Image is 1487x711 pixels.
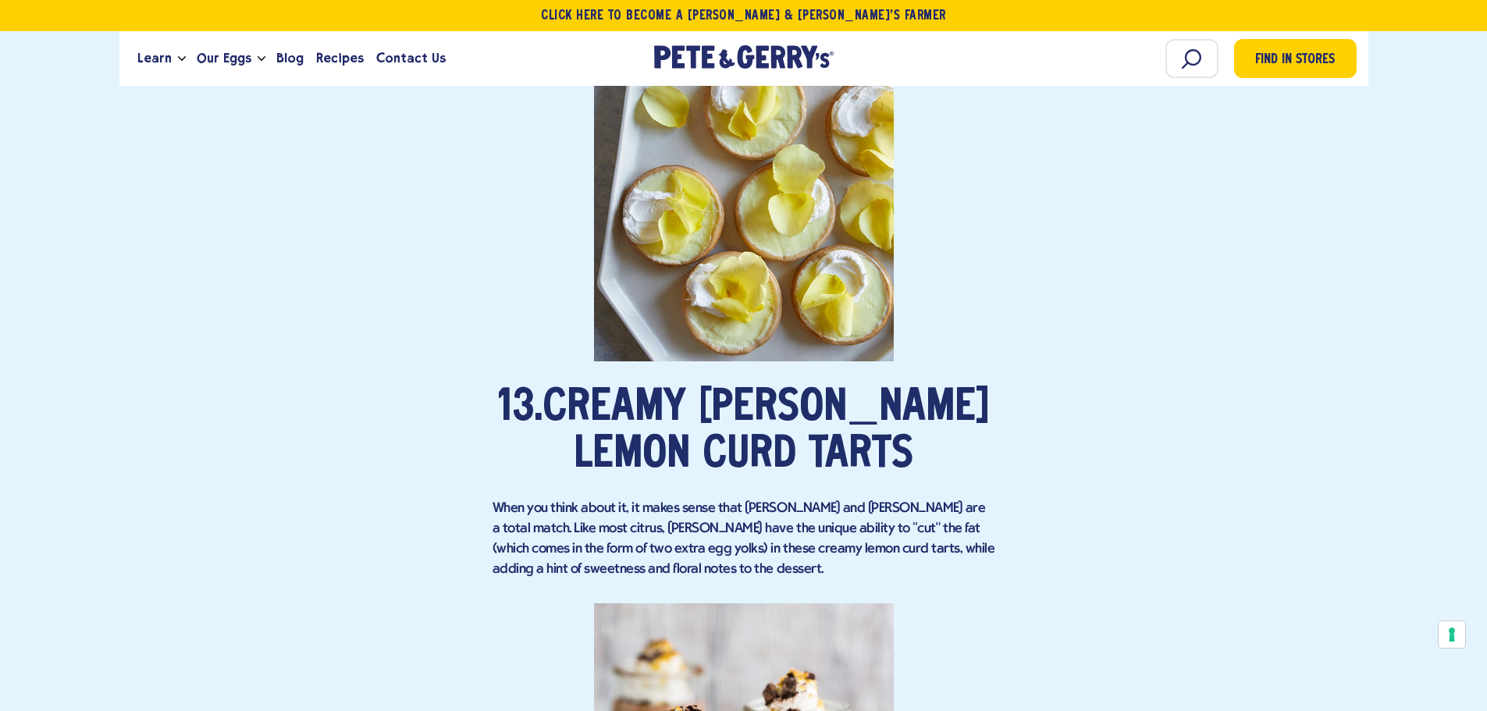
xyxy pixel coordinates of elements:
a: Find in Stores [1234,39,1357,78]
span: Find in Stores [1255,50,1335,71]
button: Open the dropdown menu for Learn [178,56,186,62]
span: Blog [276,48,304,68]
a: Contact Us [370,37,452,80]
span: Contact Us [376,48,446,68]
p: When you think about it, it makes sense that [PERSON_NAME] and [PERSON_NAME] are a total match. L... [493,499,995,580]
span: Learn [137,48,172,68]
a: Creamy [PERSON_NAME] Lemon Curd Tarts [543,387,990,478]
span: Recipes [316,48,364,68]
span: Our Eggs [197,48,251,68]
input: Search [1165,39,1218,78]
a: Learn [131,37,178,80]
a: Our Eggs [190,37,258,80]
a: Recipes [310,37,370,80]
h2: 13. [493,385,995,478]
a: Blog [270,37,310,80]
button: Your consent preferences for tracking technologies [1439,621,1465,648]
button: Open the dropdown menu for Our Eggs [258,56,265,62]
